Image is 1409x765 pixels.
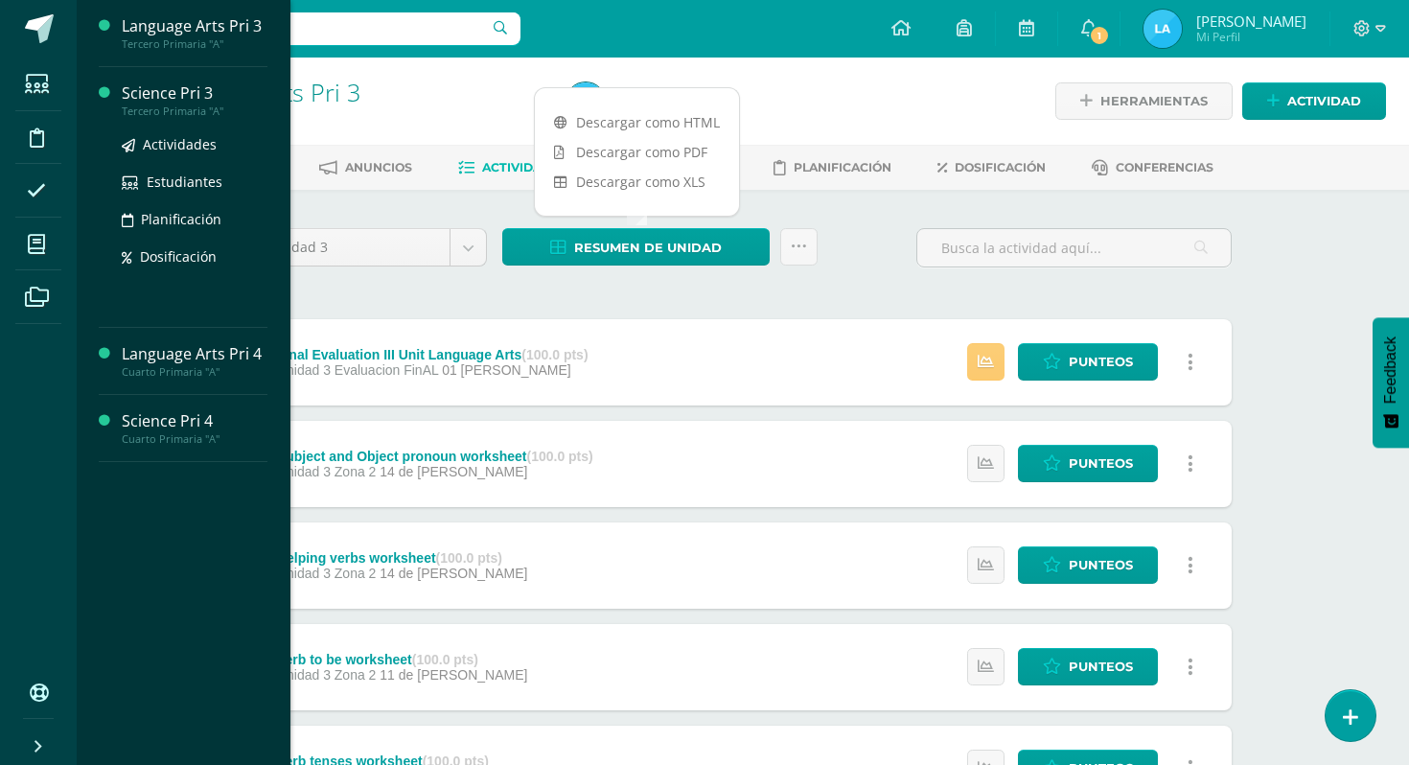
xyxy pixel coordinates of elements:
span: Dosificación [140,247,217,266]
div: Tercero Primaria "A" [122,37,267,51]
span: Feedback [1382,336,1399,404]
button: Feedback - Mostrar encuesta [1373,317,1409,448]
div: Verb to be worksheet [277,652,527,667]
a: Science Pri 3Tercero Primaria "A" [122,82,267,118]
a: Dosificación [937,152,1046,183]
span: Mi Perfil [1196,29,1306,45]
strong: (100.0 pts) [436,550,502,566]
span: 1 [1089,25,1110,46]
a: Anuncios [319,152,412,183]
a: Science Pri 4Cuarto Primaria "A" [122,410,267,446]
span: Unidad 3 [269,229,435,266]
div: Tercero Primaria 'A' [150,105,543,124]
a: Estudiantes [122,171,267,193]
a: Actividades [122,133,267,155]
span: Punteos [1069,547,1133,583]
span: Unidad 3 Zona 2 [277,566,377,581]
div: Language Arts Pri 4 [122,343,267,365]
a: Descargar como XLS [535,167,739,197]
a: Resumen de unidad [502,228,770,266]
span: Punteos [1069,446,1133,481]
span: 01 [PERSON_NAME] [442,362,571,378]
span: Unidad 3 Zona 2 [277,667,377,683]
div: Subject and Object pronoun worksheet [277,449,593,464]
input: Busca la actividad aquí... [917,229,1231,267]
a: Descargar como PDF [535,137,739,167]
a: Herramientas [1055,82,1233,120]
div: Final Evaluation III Unit Language Arts [277,347,589,362]
span: Punteos [1069,649,1133,684]
img: 6154c65518de364556face02cf411cfc.png [1143,10,1182,48]
span: Planificación [141,210,221,228]
a: Actividad [1242,82,1386,120]
a: Dosificación [122,245,267,267]
a: Unidad 3 [255,229,486,266]
a: Language Arts Pri 4Cuarto Primaria "A" [122,343,267,379]
span: Unidad 3 Zona 2 [277,464,377,479]
span: Actividades [143,135,217,153]
span: Unidad 3 Evaluacion FinAL [277,362,438,378]
div: Tercero Primaria "A" [122,104,267,118]
a: Planificación [122,208,267,230]
span: 14 de [PERSON_NAME] [380,464,527,479]
div: Science Pri 4 [122,410,267,432]
span: Actividades [482,160,566,174]
a: Planificación [774,152,891,183]
a: Actividades [458,152,566,183]
img: 6154c65518de364556face02cf411cfc.png [566,82,605,121]
a: Conferencias [1092,152,1213,183]
a: Punteos [1018,546,1158,584]
span: Punteos [1069,344,1133,380]
span: Dosificación [955,160,1046,174]
span: Actividad [1287,83,1361,119]
div: Language Arts Pri 3 [122,15,267,37]
a: Punteos [1018,343,1158,381]
span: Conferencias [1116,160,1213,174]
a: Language Arts Pri 3Tercero Primaria "A" [122,15,267,51]
span: 14 de [PERSON_NAME] [380,566,527,581]
strong: (100.0 pts) [521,347,588,362]
a: Punteos [1018,445,1158,482]
strong: (100.0 pts) [412,652,478,667]
div: Science Pri 3 [122,82,267,104]
div: Helping verbs worksheet [277,550,527,566]
h1: Language Arts Pri 3 [150,79,543,105]
a: Descargar como HTML [535,107,739,137]
a: Punteos [1018,648,1158,685]
strong: (100.0 pts) [526,449,592,464]
span: Herramientas [1100,83,1208,119]
span: Planificación [794,160,891,174]
span: Anuncios [345,160,412,174]
span: Estudiantes [147,173,222,191]
input: Busca un usuario... [89,12,520,45]
span: [PERSON_NAME] [1196,12,1306,31]
div: Cuarto Primaria "A" [122,365,267,379]
span: Resumen de unidad [574,230,722,266]
div: Cuarto Primaria "A" [122,432,267,446]
span: 11 de [PERSON_NAME] [380,667,527,683]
